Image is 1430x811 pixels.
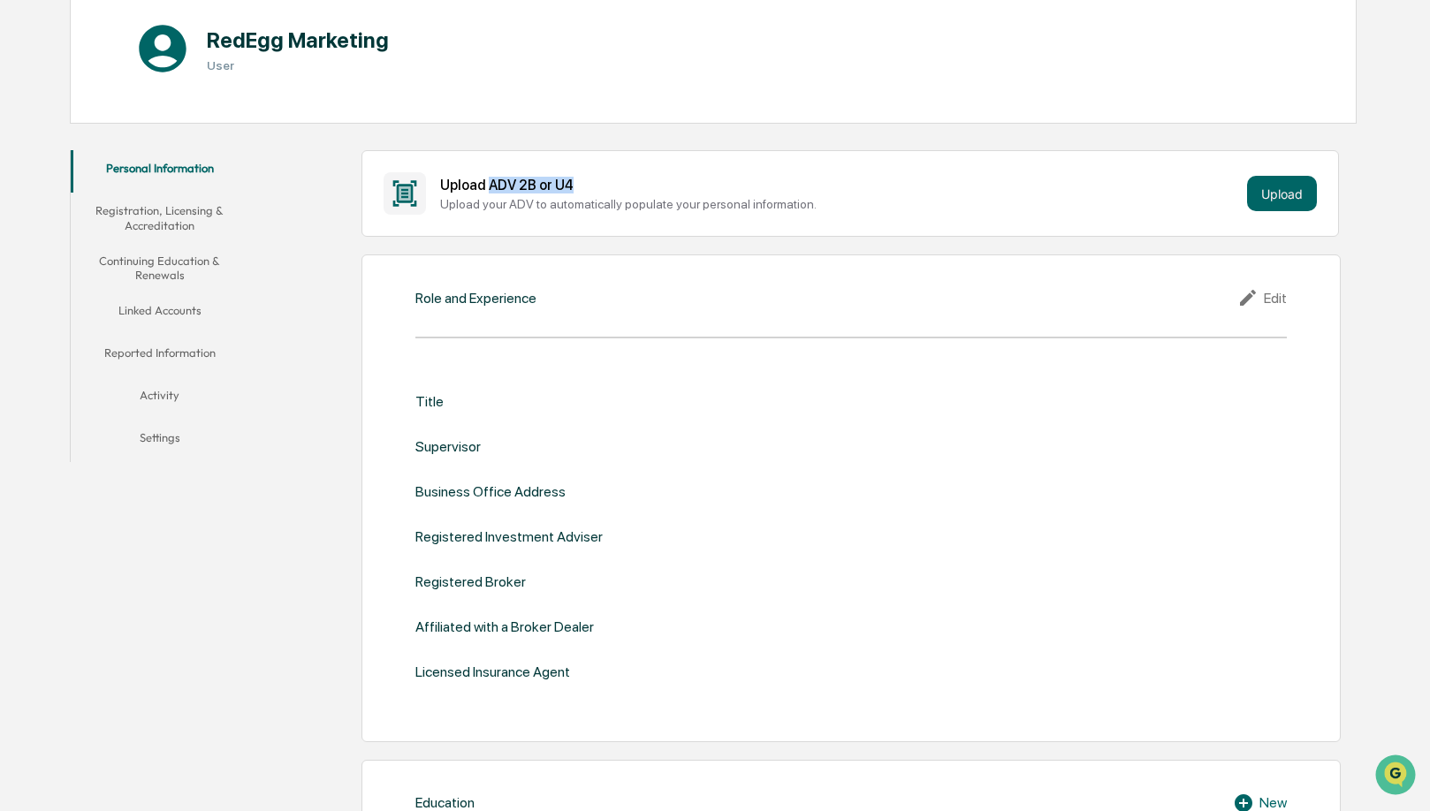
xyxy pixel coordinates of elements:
[71,377,250,420] button: Activity
[18,135,49,167] img: 1746055101610-c473b297-6a78-478c-a979-82029cc54cd1
[121,216,226,247] a: 🗄️Attestations
[71,292,250,335] button: Linked Accounts
[35,223,114,240] span: Preclearance
[71,243,250,293] button: Continuing Education & Renewals
[11,249,118,281] a: 🔎Data Lookup
[207,27,389,53] h1: RedEgg Marketing
[440,197,1240,211] div: Upload your ADV to automatically populate your personal information.
[415,393,444,410] div: Title
[415,618,594,635] div: Affiliated with a Broker Dealer
[415,663,570,680] div: Licensed Insurance Agent
[207,58,389,72] h3: User
[415,438,481,455] div: Supervisor
[18,37,322,65] p: How can we help?
[11,216,121,247] a: 🖐️Preclearance
[415,528,603,545] div: Registered Investment Adviser
[125,299,214,313] a: Powered byPylon
[176,299,214,313] span: Pylon
[71,150,250,462] div: secondary tabs example
[440,177,1240,193] div: Upload ADV 2B or U4
[1247,176,1317,211] button: Upload
[71,420,250,462] button: Settings
[71,193,250,243] button: Registration, Licensing & Accreditation
[415,483,566,500] div: Business Office Address
[415,290,536,307] div: Role and Experience
[300,140,322,162] button: Start new chat
[1237,287,1287,308] div: Edit
[60,153,224,167] div: We're available if you need us!
[18,258,32,272] div: 🔎
[35,256,111,274] span: Data Lookup
[128,224,142,239] div: 🗄️
[60,135,290,153] div: Start new chat
[71,150,250,193] button: Personal Information
[146,223,219,240] span: Attestations
[18,224,32,239] div: 🖐️
[71,335,250,377] button: Reported Information
[415,794,475,811] div: Education
[415,573,526,590] div: Registered Broker
[1373,753,1421,800] iframe: Open customer support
